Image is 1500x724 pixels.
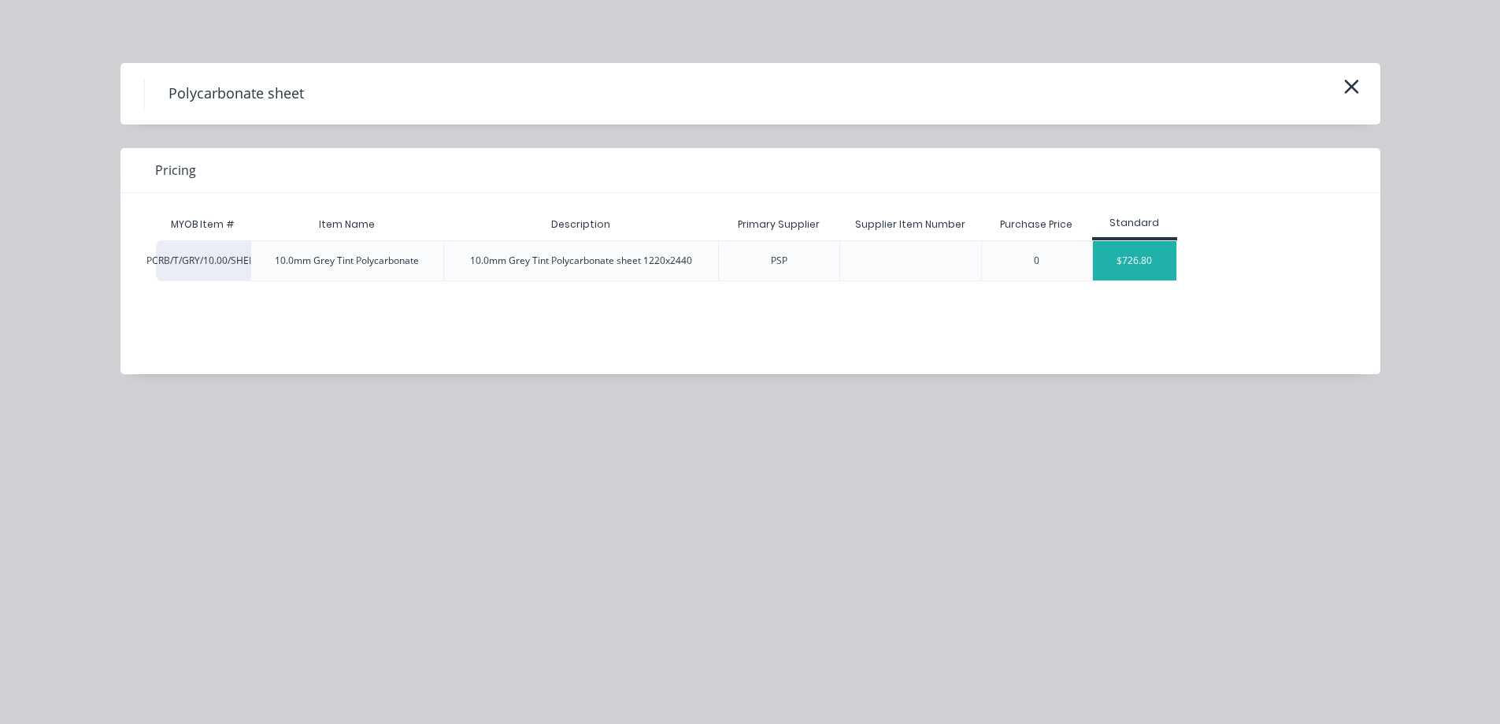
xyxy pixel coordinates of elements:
[1092,216,1178,230] div: Standard
[306,205,387,244] div: Item Name
[156,209,250,240] div: MYOB Item #
[843,205,978,244] div: Supplier Item Number
[155,161,196,180] span: Pricing
[144,79,328,109] h4: Polycarbonate sheet
[1093,241,1177,280] div: $726.80
[470,254,692,268] div: 10.0mm Grey Tint Polycarbonate sheet 1220x2440
[539,205,623,244] div: Description
[156,240,250,281] div: PCRB/T/GRY/10.00/SHEET
[1034,254,1039,268] div: 0
[725,205,832,244] div: Primary Supplier
[987,205,1085,244] div: Purchase Price
[771,254,787,268] div: PSP
[275,254,419,268] div: 10.0mm Grey Tint Polycarbonate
